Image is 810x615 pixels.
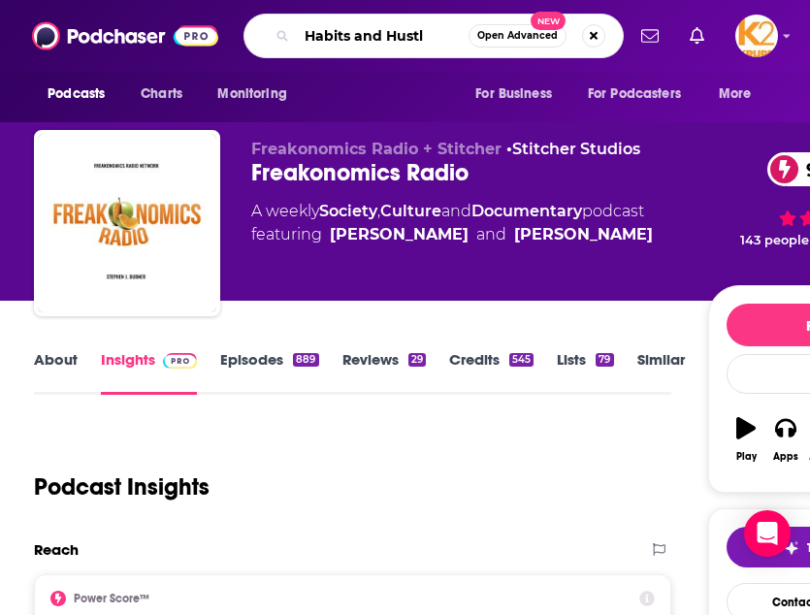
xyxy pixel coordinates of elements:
[48,81,105,108] span: Podcasts
[380,202,441,220] a: Culture
[735,15,778,57] button: Show profile menu
[744,510,791,557] div: Open Intercom Messenger
[682,19,712,52] a: Show notifications dropdown
[736,451,757,463] div: Play
[34,472,210,502] h1: Podcast Insights
[462,76,576,113] button: open menu
[330,223,469,246] a: Steve Levitt
[477,31,558,41] span: Open Advanced
[377,202,380,220] span: ,
[204,76,311,113] button: open menu
[705,76,776,113] button: open menu
[163,353,197,369] img: Podchaser Pro
[740,233,809,247] span: 143 people
[575,76,709,113] button: open menu
[342,350,426,395] a: Reviews29
[773,451,798,463] div: Apps
[506,140,640,158] span: •
[251,223,653,246] span: featuring
[735,15,778,57] span: Logged in as K2Krupp
[471,202,582,220] a: Documentary
[633,19,666,52] a: Show notifications dropdown
[408,353,426,367] div: 29
[637,350,685,395] a: Similar
[475,81,552,108] span: For Business
[469,24,567,48] button: Open AdvancedNew
[512,140,640,158] a: Stitcher Studios
[251,140,502,158] span: Freakonomics Radio + Stitcher
[476,223,506,246] span: and
[32,17,218,54] img: Podchaser - Follow, Share and Rate Podcasts
[727,405,766,474] button: Play
[509,353,534,367] div: 545
[441,202,471,220] span: and
[217,81,286,108] span: Monitoring
[735,15,778,57] img: User Profile
[220,350,318,395] a: Episodes889
[74,592,149,605] h2: Power Score™
[141,81,182,108] span: Charts
[243,14,624,58] div: Search podcasts, credits, & more...
[765,405,805,474] button: Apps
[34,350,78,395] a: About
[588,81,681,108] span: For Podcasters
[34,76,130,113] button: open menu
[784,540,799,556] img: tell me why sparkle
[101,350,197,395] a: InsightsPodchaser Pro
[251,200,653,246] div: A weekly podcast
[128,76,194,113] a: Charts
[449,350,534,395] a: Credits545
[596,353,613,367] div: 79
[557,350,613,395] a: Lists79
[531,12,566,30] span: New
[38,134,216,312] img: Freakonomics Radio
[293,353,318,367] div: 889
[34,540,79,559] h2: Reach
[719,81,752,108] span: More
[297,20,469,51] input: Search podcasts, credits, & more...
[319,202,377,220] a: Society
[514,223,653,246] a: Stephen Dubner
